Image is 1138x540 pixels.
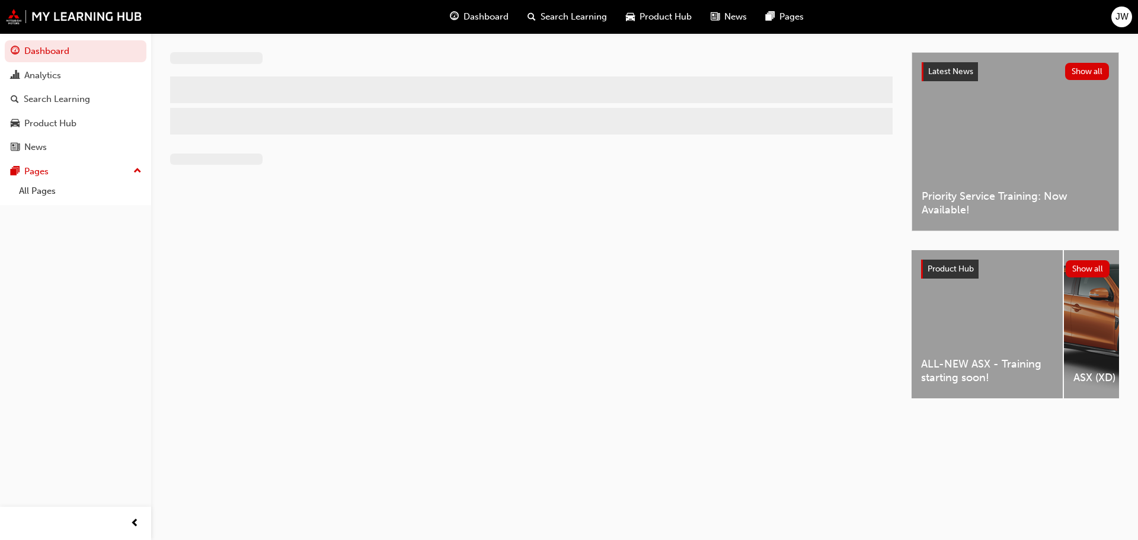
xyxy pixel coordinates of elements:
a: Analytics [5,65,146,87]
button: Show all [1065,63,1110,80]
span: guage-icon [450,9,459,24]
span: chart-icon [11,71,20,81]
a: Dashboard [5,40,146,62]
div: Product Hub [24,117,76,130]
a: guage-iconDashboard [440,5,518,29]
span: prev-icon [130,516,139,531]
div: Search Learning [24,92,90,106]
button: Show all [1066,260,1110,277]
span: Dashboard [463,10,509,24]
span: pages-icon [11,167,20,177]
button: Pages [5,161,146,183]
a: Latest NewsShow allPriority Service Training: Now Available! [912,52,1119,231]
div: Pages [24,165,49,178]
a: news-iconNews [701,5,756,29]
a: pages-iconPages [756,5,813,29]
span: news-icon [11,142,20,153]
span: Search Learning [541,10,607,24]
span: Pages [779,10,804,24]
a: search-iconSearch Learning [518,5,616,29]
a: News [5,136,146,158]
span: car-icon [11,119,20,129]
button: JW [1111,7,1132,27]
span: ALL-NEW ASX - Training starting soon! [921,357,1053,384]
a: Search Learning [5,88,146,110]
span: car-icon [626,9,635,24]
span: JW [1115,10,1129,24]
span: news-icon [711,9,720,24]
a: car-iconProduct Hub [616,5,701,29]
a: ALL-NEW ASX - Training starting soon! [912,250,1063,398]
span: Latest News [928,66,973,76]
span: up-icon [133,164,142,179]
button: DashboardAnalyticsSearch LearningProduct HubNews [5,38,146,161]
span: guage-icon [11,46,20,57]
a: All Pages [14,182,146,200]
span: News [724,10,747,24]
span: search-icon [528,9,536,24]
a: Product HubShow all [921,260,1110,279]
span: Priority Service Training: Now Available! [922,190,1109,216]
span: Product Hub [928,264,974,274]
a: Latest NewsShow all [922,62,1109,81]
a: Product Hub [5,113,146,135]
div: Analytics [24,69,61,82]
span: pages-icon [766,9,775,24]
span: Product Hub [640,10,692,24]
span: search-icon [11,94,19,105]
div: News [24,140,47,154]
img: mmal [6,9,142,24]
